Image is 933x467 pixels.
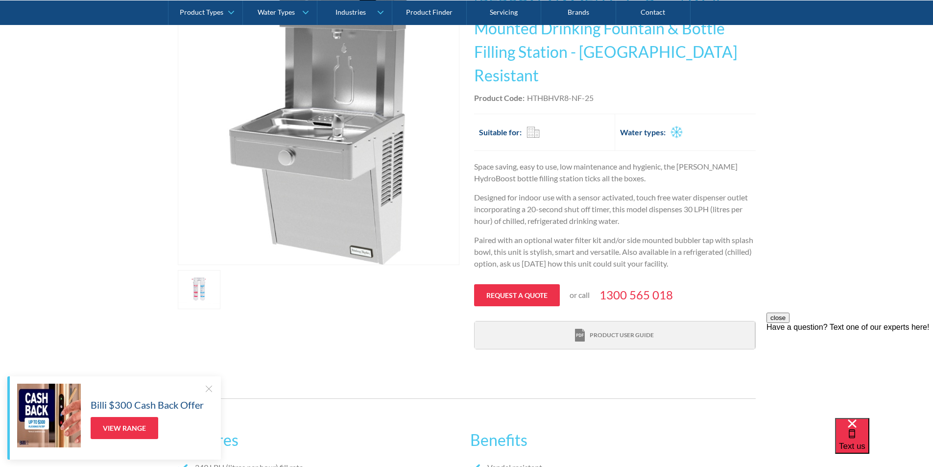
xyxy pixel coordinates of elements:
p: Paired with an optional water filter kit and/or side mounted bubbler tap with splash bowl, this u... [474,234,756,270]
iframe: podium webchat widget bubble [835,418,933,467]
a: print iconProduct user guide [475,321,755,349]
h2: Features [178,428,463,452]
a: 1300 565 018 [599,286,673,304]
p: Designed for indoor use with a sensor activated, touch free water dispenser outlet incorporating ... [474,192,756,227]
h2: Water types: [620,126,666,138]
a: open lightbox [178,270,221,309]
a: Request a quote [474,284,560,306]
div: Product Types [180,8,223,16]
div: Water Types [258,8,295,16]
div: HTHBHVR8-NF-25 [527,92,594,104]
a: View Range [91,417,158,439]
h5: Billi $300 Cash Back Offer [91,397,204,412]
iframe: podium webchat widget prompt [766,313,933,430]
h2: Suitable for: [479,126,522,138]
div: Product user guide [590,331,654,340]
strong: Product Code: [474,93,525,102]
img: Billi $300 Cash Back Offer [17,384,81,447]
div: Industries [335,8,366,16]
p: or call [570,289,590,301]
p: Space saving, easy to use, low maintenance and hygienic, the [PERSON_NAME] HydroBoost bottle fill... [474,161,756,184]
h2: Benefits [470,428,755,452]
img: print icon [575,329,585,342]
